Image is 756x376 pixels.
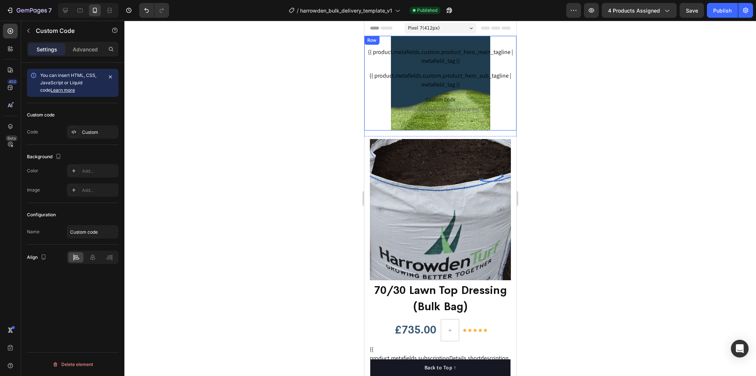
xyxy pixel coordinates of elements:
div: Delete element [52,360,93,369]
a: Learn more [51,87,75,93]
button: Delete element [27,359,118,370]
div: Name [27,228,39,235]
p: Custom Code [36,26,99,35]
button: 7 [3,3,55,18]
div: 450 [7,79,18,85]
div: Image [27,187,40,193]
iframe: Design area [364,21,516,376]
span: 4 products assigned [608,7,660,14]
div: Custom [82,129,117,136]
div: Color [27,167,38,174]
span: harrowden_bulk_delivery_template_v1 [300,7,392,14]
div: Add... [82,187,117,194]
div: Beta [6,135,18,141]
span: You can insert HTML, CSS, JavaScript or Liquid code [40,72,96,93]
div: Configuration [27,211,56,218]
div: Open Intercom Messenger [731,340,749,358]
div: Undo/Redo [139,3,169,18]
button: Save [680,3,704,18]
div: Publish [713,7,732,14]
span: Save [686,7,698,14]
div: Align [27,253,48,262]
div: Add... [82,168,117,175]
p: 7 [48,6,52,15]
div: Custom code [27,112,55,118]
p: Settings [37,45,57,53]
div: Code [27,129,38,135]
button: Publish [707,3,738,18]
button: 4 products assigned [602,3,677,18]
p: Advanced [73,45,98,53]
div: Background [27,152,63,162]
span: Published [417,7,437,14]
span: / [297,7,299,14]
